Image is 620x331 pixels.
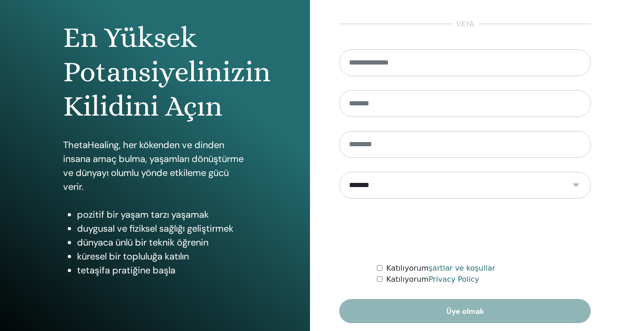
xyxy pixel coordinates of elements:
label: Katılıyorum [386,263,495,274]
p: ThetaHealing, her kökenden ve dinden insana amaç bulma, yaşamları dönüştürme ve dünyayı olumlu yö... [63,138,246,194]
a: şartlar ve koşullar [428,264,495,273]
li: pozitif bir yaşam tarzı yaşamak [77,208,246,221]
iframe: reCAPTCHA [394,213,536,249]
h1: En Yüksek Potansiyelinizin Kilidini Açın [63,20,246,124]
span: veya [452,19,479,30]
li: duygusal ve fiziksel sağlığı geliştirmek [77,221,246,235]
li: küresel bir topluluğa katılın [77,249,246,263]
a: Privacy Policy [428,275,479,284]
label: Katılıyorum [386,274,479,285]
li: tetaşifa pratiğine başla [77,263,246,277]
li: dünyaca ünlü bir teknik öğrenin [77,235,246,249]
